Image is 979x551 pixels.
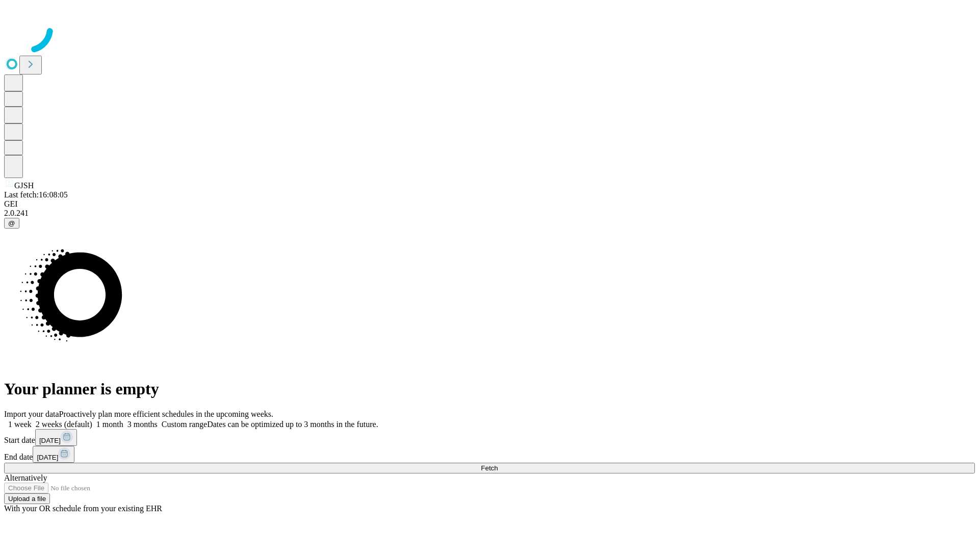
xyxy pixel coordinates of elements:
[8,219,15,227] span: @
[59,410,273,418] span: Proactively plan more efficient schedules in the upcoming weeks.
[36,420,92,429] span: 2 weeks (default)
[14,181,34,190] span: GJSH
[4,446,975,463] div: End date
[8,420,32,429] span: 1 week
[4,429,975,446] div: Start date
[4,493,50,504] button: Upload a file
[4,504,162,513] span: With your OR schedule from your existing EHR
[4,199,975,209] div: GEI
[35,429,77,446] button: [DATE]
[162,420,207,429] span: Custom range
[4,218,19,229] button: @
[37,454,58,461] span: [DATE]
[207,420,378,429] span: Dates can be optimized up to 3 months in the future.
[96,420,123,429] span: 1 month
[39,437,61,444] span: [DATE]
[4,190,68,199] span: Last fetch: 16:08:05
[481,464,498,472] span: Fetch
[127,420,158,429] span: 3 months
[4,380,975,398] h1: Your planner is empty
[4,410,59,418] span: Import your data
[33,446,74,463] button: [DATE]
[4,473,47,482] span: Alternatively
[4,463,975,473] button: Fetch
[4,209,975,218] div: 2.0.241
